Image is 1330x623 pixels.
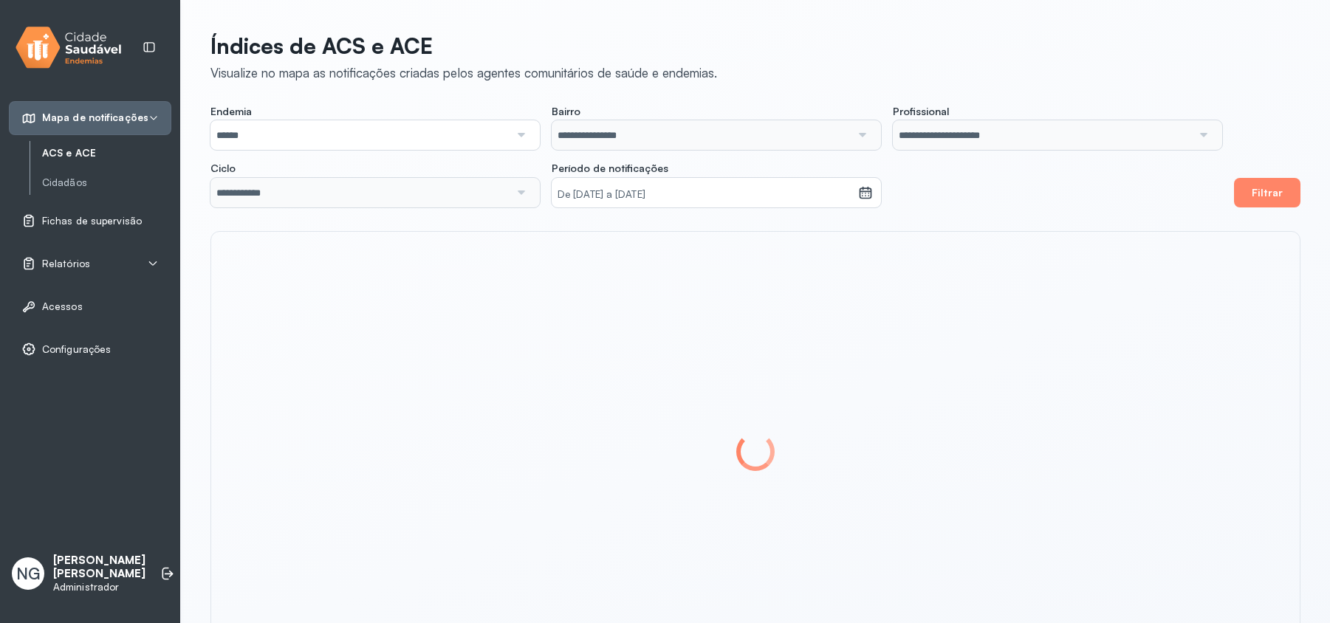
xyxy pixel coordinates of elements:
a: ACS e ACE [42,147,171,159]
span: Período de notificações [552,162,668,175]
span: Mapa de notificações [42,111,148,124]
small: De [DATE] a [DATE] [558,187,852,202]
a: ACS e ACE [42,144,171,162]
span: Relatórios [42,258,90,270]
span: Profissional [893,105,949,118]
div: Visualize no mapa as notificações criadas pelos agentes comunitários de saúde e endemias. [210,65,717,80]
a: Cidadãos [42,173,171,192]
span: Configurações [42,343,111,356]
span: Fichas de supervisão [42,215,142,227]
a: Acessos [21,299,159,314]
span: Bairro [552,105,580,118]
span: NG [16,564,40,583]
img: logo.svg [16,24,122,72]
p: Índices de ACS e ACE [210,32,717,59]
button: Filtrar [1234,178,1300,207]
p: [PERSON_NAME] [PERSON_NAME] [53,554,145,582]
span: Ciclo [210,162,236,175]
span: Acessos [42,300,83,313]
p: Administrador [53,581,145,593]
span: Endemia [210,105,252,118]
a: Cidadãos [42,176,171,189]
a: Fichas de supervisão [21,213,159,228]
a: Configurações [21,342,159,357]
